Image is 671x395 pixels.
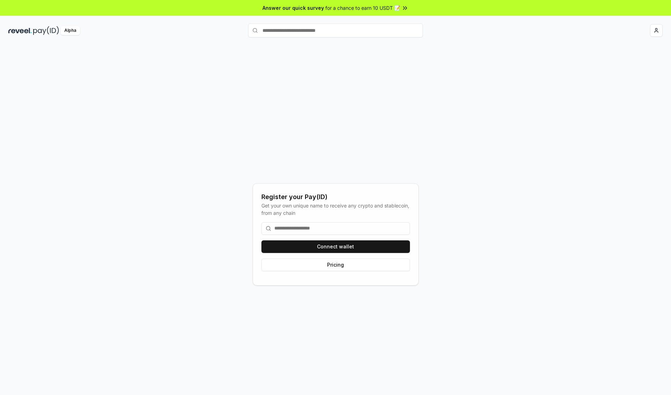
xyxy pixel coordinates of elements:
img: pay_id [33,26,59,35]
button: Connect wallet [261,240,410,253]
div: Alpha [60,26,80,35]
div: Register your Pay(ID) [261,192,410,202]
span: for a chance to earn 10 USDT 📝 [325,4,400,12]
img: reveel_dark [8,26,32,35]
span: Answer our quick survey [262,4,324,12]
button: Pricing [261,259,410,271]
div: Get your own unique name to receive any crypto and stablecoin, from any chain [261,202,410,217]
